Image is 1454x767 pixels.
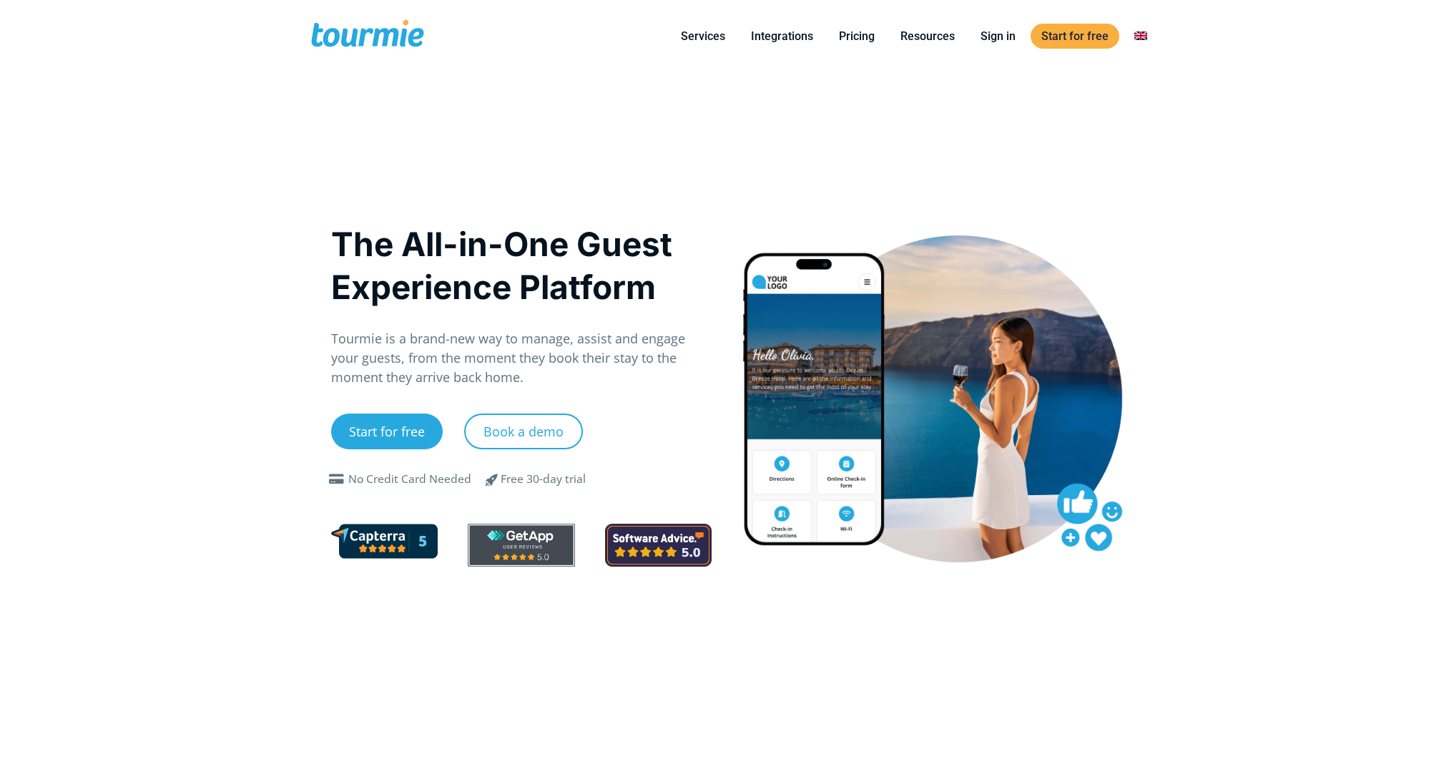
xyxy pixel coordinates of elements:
[501,471,586,488] div: Free 30-day trial
[348,471,471,488] div: No Credit Card Needed
[475,471,509,488] span: 
[828,27,885,45] a: Pricing
[464,414,583,449] a: Book a demo
[331,414,443,449] a: Start for free
[970,27,1026,45] a: Sign in
[670,27,736,45] a: Services
[740,27,824,45] a: Integrations
[325,474,348,485] span: 
[331,223,712,308] h1: The All-in-One Guest Experience Platform
[890,27,966,45] a: Resources
[331,329,712,387] p: Tourmie is a brand-new way to manage, assist and engage your guests, from the moment they book th...
[1124,27,1158,45] a: Switch to
[1031,24,1119,49] a: Start for free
